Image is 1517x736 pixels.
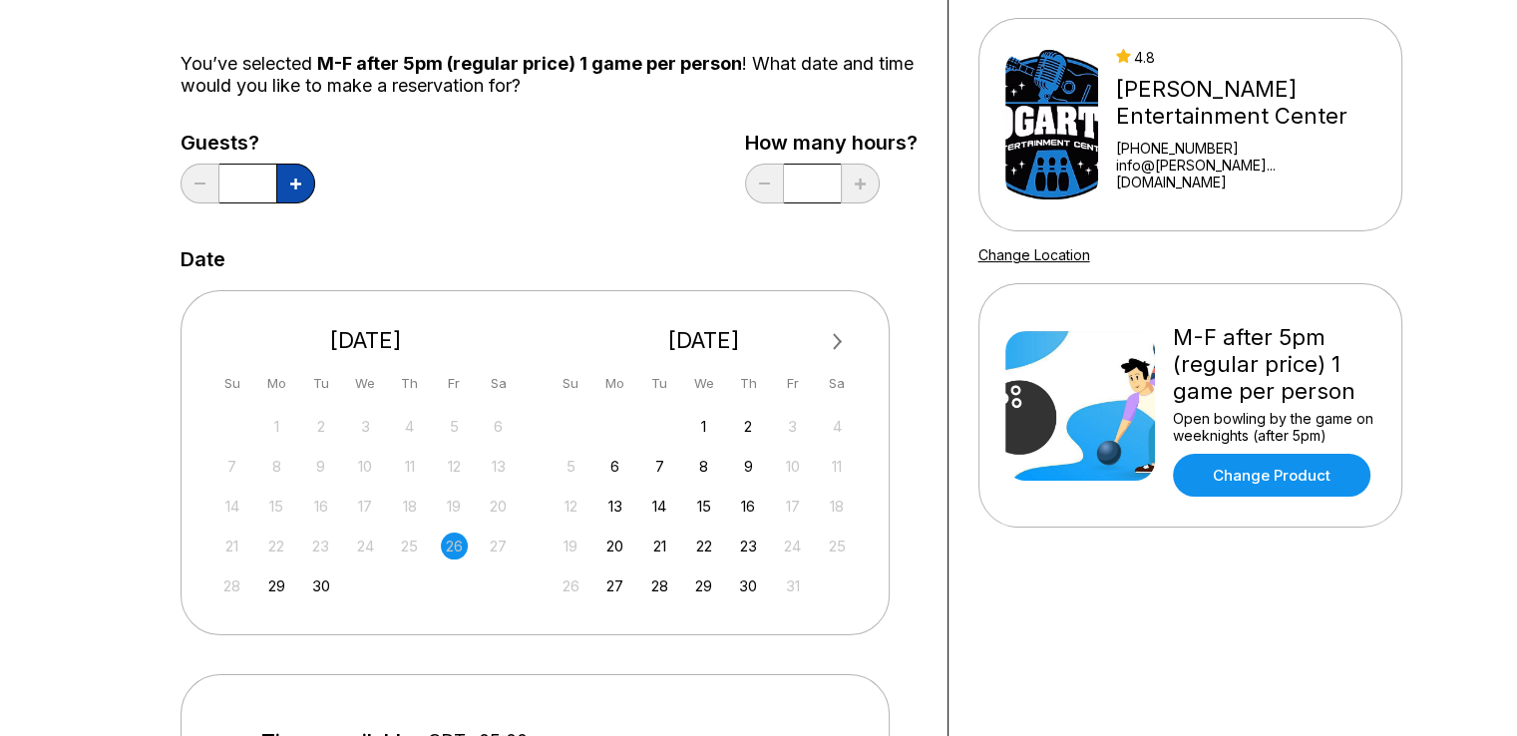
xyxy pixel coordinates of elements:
div: Choose Monday, October 20th, 2025 [601,533,628,559]
div: Not available Tuesday, September 9th, 2025 [307,453,334,480]
div: Not available Saturday, October 4th, 2025 [824,413,851,440]
div: Not available Wednesday, September 24th, 2025 [352,533,379,559]
div: Not available Sunday, September 21st, 2025 [218,533,245,559]
a: Change Location [978,246,1090,263]
div: Not available Sunday, October 19th, 2025 [558,533,584,559]
div: Sa [485,370,512,397]
div: [PHONE_NUMBER] [1116,140,1375,157]
div: We [690,370,717,397]
div: Fr [779,370,806,397]
div: Not available Saturday, September 20th, 2025 [485,493,512,520]
a: info@[PERSON_NAME]...[DOMAIN_NAME] [1116,157,1375,190]
div: Choose Wednesday, October 29th, 2025 [690,572,717,599]
div: Open bowling by the game on weeknights (after 5pm) [1173,410,1375,444]
div: M-F after 5pm (regular price) 1 game per person [1173,324,1375,405]
div: Not available Friday, September 12th, 2025 [441,453,468,480]
div: Not available Monday, September 1st, 2025 [263,413,290,440]
div: Not available Thursday, September 18th, 2025 [396,493,423,520]
div: Not available Friday, October 17th, 2025 [779,493,806,520]
div: Not available Monday, September 22nd, 2025 [263,533,290,559]
div: Choose Tuesday, October 21st, 2025 [646,533,673,559]
div: Not available Friday, October 31st, 2025 [779,572,806,599]
button: Next Month [822,326,854,358]
div: Not available Sunday, September 28th, 2025 [218,572,245,599]
div: Not available Thursday, September 25th, 2025 [396,533,423,559]
div: Not available Tuesday, September 16th, 2025 [307,493,334,520]
div: Not available Saturday, October 18th, 2025 [824,493,851,520]
div: Fr [441,370,468,397]
div: Not available Sunday, October 5th, 2025 [558,453,584,480]
div: [DATE] [550,327,859,354]
div: Not available Tuesday, September 23rd, 2025 [307,533,334,559]
div: Choose Monday, October 13th, 2025 [601,493,628,520]
div: We [352,370,379,397]
div: Not available Saturday, September 13th, 2025 [485,453,512,480]
div: Choose Thursday, October 9th, 2025 [735,453,762,480]
div: Not available Wednesday, September 17th, 2025 [352,493,379,520]
div: Mo [601,370,628,397]
span: M-F after 5pm (regular price) 1 game per person [317,53,742,74]
div: You’ve selected ! What date and time would you like to make a reservation for? [181,53,918,97]
div: Not available Sunday, October 26th, 2025 [558,572,584,599]
div: Not available Friday, October 10th, 2025 [779,453,806,480]
div: Not available Saturday, September 6th, 2025 [485,413,512,440]
div: Not available Thursday, September 11th, 2025 [396,453,423,480]
label: Date [181,248,225,270]
div: Not available Friday, October 3rd, 2025 [779,413,806,440]
div: Choose Tuesday, October 28th, 2025 [646,572,673,599]
a: Change Product [1173,454,1370,497]
div: Choose Wednesday, October 22nd, 2025 [690,533,717,559]
div: Choose Tuesday, September 30th, 2025 [307,572,334,599]
img: M-F after 5pm (regular price) 1 game per person [1005,331,1155,481]
div: Tu [307,370,334,397]
div: Choose Wednesday, October 15th, 2025 [690,493,717,520]
div: Choose Wednesday, October 8th, 2025 [690,453,717,480]
div: 4.8 [1116,49,1375,66]
div: Not available Saturday, October 25th, 2025 [824,533,851,559]
div: Choose Monday, October 6th, 2025 [601,453,628,480]
div: Choose Tuesday, October 7th, 2025 [646,453,673,480]
div: Sa [824,370,851,397]
div: month 2025-09 [216,411,516,599]
div: Su [558,370,584,397]
div: month 2025-10 [555,411,854,599]
div: Not available Monday, September 15th, 2025 [263,493,290,520]
div: Choose Monday, October 27th, 2025 [601,572,628,599]
div: Choose Thursday, October 30th, 2025 [735,572,762,599]
div: [PERSON_NAME] Entertainment Center [1116,76,1375,130]
div: Th [396,370,423,397]
div: Not available Friday, September 26th, 2025 [441,533,468,559]
div: Tu [646,370,673,397]
label: Guests? [181,132,315,154]
div: Not available Monday, September 8th, 2025 [263,453,290,480]
div: Not available Friday, October 24th, 2025 [779,533,806,559]
div: Not available Wednesday, September 3rd, 2025 [352,413,379,440]
div: Choose Monday, September 29th, 2025 [263,572,290,599]
div: Choose Thursday, October 23rd, 2025 [735,533,762,559]
div: Not available Saturday, October 11th, 2025 [824,453,851,480]
div: Not available Sunday, September 14th, 2025 [218,493,245,520]
div: Not available Sunday, October 12th, 2025 [558,493,584,520]
div: [DATE] [211,327,521,354]
div: Not available Thursday, September 4th, 2025 [396,413,423,440]
img: Bogart's Entertainment Center [1005,50,1098,199]
div: Not available Wednesday, September 10th, 2025 [352,453,379,480]
div: Choose Thursday, October 16th, 2025 [735,493,762,520]
div: Not available Friday, September 19th, 2025 [441,493,468,520]
div: Su [218,370,245,397]
div: Not available Sunday, September 7th, 2025 [218,453,245,480]
div: Choose Wednesday, October 1st, 2025 [690,413,717,440]
div: Not available Saturday, September 27th, 2025 [485,533,512,559]
div: Not available Tuesday, September 2nd, 2025 [307,413,334,440]
div: Th [735,370,762,397]
label: How many hours? [745,132,918,154]
div: Choose Thursday, October 2nd, 2025 [735,413,762,440]
div: Mo [263,370,290,397]
div: Not available Friday, September 5th, 2025 [441,413,468,440]
div: Choose Tuesday, October 14th, 2025 [646,493,673,520]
